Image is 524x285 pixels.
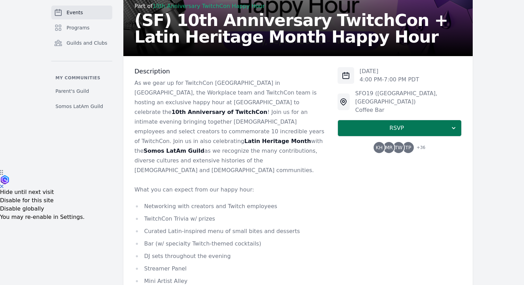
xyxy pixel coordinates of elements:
span: Programs [67,24,89,31]
span: RSVP [343,124,450,132]
a: 10th Anniversary TwitchCon Happy Hour [152,3,265,9]
span: KH [376,145,383,150]
span: + 36 [412,143,425,153]
li: Networking with creators and Twitch employees [134,202,326,211]
span: TP [405,145,411,150]
li: DJ sets throughout the evening [134,251,326,261]
li: TwitchCon Trivia w/ prizes [134,214,326,224]
span: TW [395,145,402,150]
strong: 10th Anniversary of TwitchCon [172,109,268,115]
span: Events [67,9,83,16]
a: Guilds and Clubs [51,36,112,50]
a: Somos LatAm Guild [51,100,112,113]
p: [DATE] [360,67,419,75]
li: Curated Latin-inspired menu of small bites and desserts [134,226,326,236]
div: Coffee Bar [355,106,462,114]
h2: (SF) 10th Anniversary TwitchCon + Latin Heritage Month Happy Hour [134,12,462,45]
div: Part of [134,2,462,10]
span: Guilds and Clubs [67,39,107,46]
p: 4:00 PM - 7:00 PM PDT [360,75,419,84]
li: Streamer Panel [134,264,326,274]
p: As we gear up for TwitchCon [GEOGRAPHIC_DATA] in [GEOGRAPHIC_DATA], the Workplace team and Twitch... [134,78,326,175]
li: Bar (w/ specialty Twitch-themed cocktails) [134,239,326,249]
div: SFO19 ([GEOGRAPHIC_DATA], [GEOGRAPHIC_DATA]) [355,89,462,106]
span: MR [385,145,393,150]
strong: Latin Heritage Month [244,138,311,144]
p: What you can expect from our happy hour: [134,185,326,195]
a: Events [51,6,112,19]
h3: Description [134,67,326,75]
p: My communities [51,75,112,81]
button: RSVP [338,120,462,136]
span: Parent's Guild [55,88,89,95]
a: Parent's Guild [51,85,112,97]
strong: Somos LatAm Guild [143,148,204,154]
nav: Sidebar [51,6,112,113]
a: Programs [51,21,112,35]
span: Somos LatAm Guild [55,103,103,110]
